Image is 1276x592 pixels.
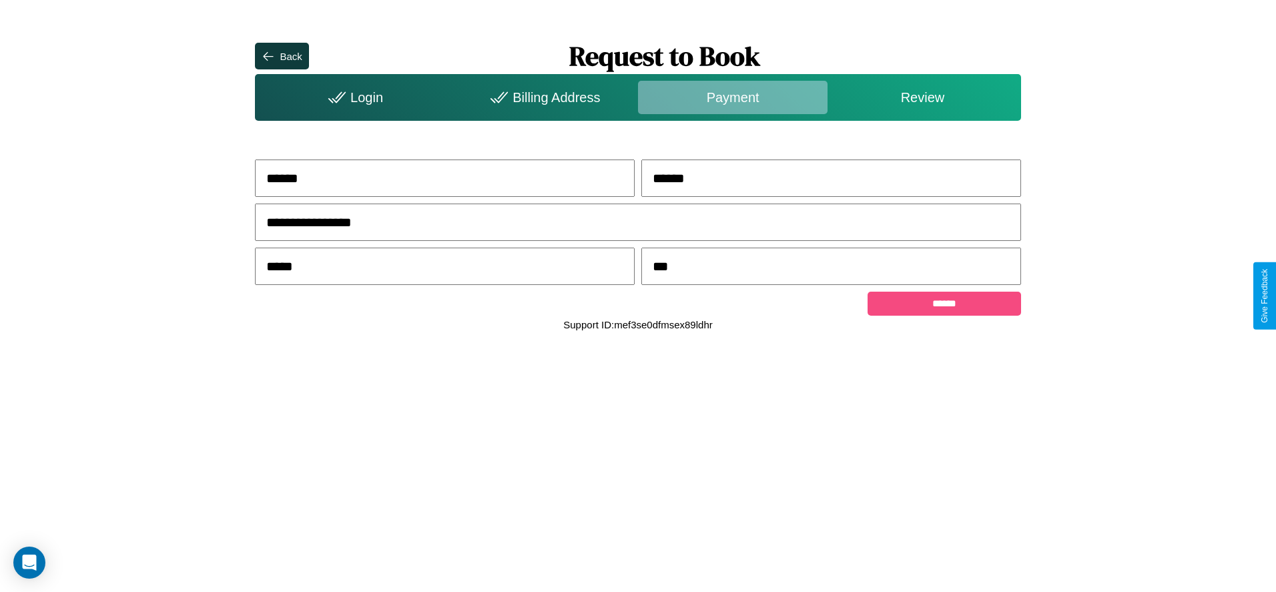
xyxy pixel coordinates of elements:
h1: Request to Book [309,38,1021,74]
div: Give Feedback [1260,269,1269,323]
div: Payment [638,81,828,114]
div: Billing Address [448,81,638,114]
div: Open Intercom Messenger [13,547,45,579]
div: Back [280,51,302,62]
button: Back [255,43,308,69]
div: Login [258,81,448,114]
div: Review [828,81,1017,114]
p: Support ID: mef3se0dfmsex89ldhr [563,316,712,334]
